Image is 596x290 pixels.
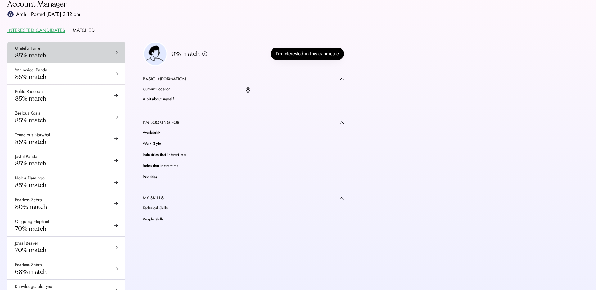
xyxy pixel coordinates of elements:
[15,110,41,116] div: Zealous Koala
[114,115,118,119] img: arrow-right-black.svg
[340,121,344,124] img: caret-up.svg
[114,137,118,141] img: arrow-right-black.svg
[114,267,118,271] img: arrow-right-black.svg
[114,202,118,206] img: arrow-right-black.svg
[143,130,344,134] div: Availability
[340,78,344,80] img: caret-up.svg
[114,223,118,228] img: arrow-right-black.svg
[143,142,344,145] div: Work Style
[15,197,42,203] div: Fearless Zebra
[15,95,46,102] div: 85% match
[340,197,344,200] img: caret-up.svg
[143,120,179,126] div: I'M LOOKING FOR
[15,219,49,225] div: Outgoing Elephant
[143,97,344,101] div: A bit about myself
[114,245,118,249] img: arrow-right-black.svg
[114,180,118,184] img: arrow-right-black.svg
[143,42,168,66] img: employer-headshot-placeholder.png
[73,27,95,34] div: MATCHED
[143,153,344,156] div: Industries that interest me
[143,195,164,201] div: MY SKILLS
[114,158,118,163] img: arrow-right-black.svg
[171,50,200,58] div: 0% match
[31,11,80,18] div: Posted [DATE] 3:12 pm
[15,45,40,52] div: Grateful Turtle
[114,72,118,76] img: arrow-right-black.svg
[114,93,118,98] img: arrow-right-black.svg
[15,73,46,81] div: 85% match
[143,87,241,91] div: Current Location
[7,11,14,17] img: Logo_Blue_1.png
[143,76,186,82] div: BASIC INFORMATION
[15,132,50,138] div: Tenacious Narwhal
[15,240,38,247] div: Jovial Beaver
[15,175,45,181] div: Noble Flamingo
[246,87,250,93] img: location.svg
[15,52,46,59] div: 85% match
[15,138,46,146] div: 85% match
[143,217,164,221] div: People Skills
[16,11,26,18] div: Arch
[143,206,168,210] div: Technical Skills
[15,88,43,95] div: Polite Raccoon
[15,268,47,276] div: 68% match
[15,160,46,167] div: 85% match
[114,50,118,54] img: arrow-right-black.svg
[271,48,344,60] button: I'm interested in this candidate
[15,225,46,233] div: 70% match
[7,27,65,34] div: INTERESTED CANDIDATES
[143,175,344,179] div: Priorities
[143,164,344,168] div: Roles that interest me
[15,181,46,189] div: 85% match
[15,262,42,268] div: Fearless Zebra
[15,116,46,124] div: 85% match
[202,51,208,57] img: info.svg
[15,154,37,160] div: Joyful Panda
[15,283,52,290] div: Knowledgeable Lynx
[15,203,47,211] div: 80% match
[15,246,46,254] div: 70% match
[15,67,47,73] div: Whimsical Panda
